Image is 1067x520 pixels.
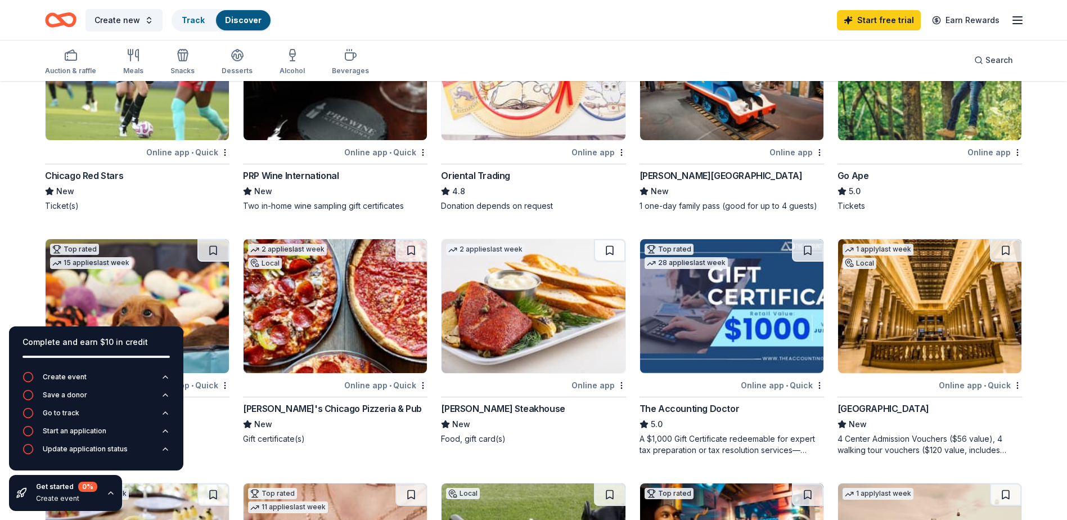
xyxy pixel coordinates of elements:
div: PRP Wine International [243,169,339,182]
div: Top rated [50,244,99,255]
div: Desserts [222,66,253,75]
div: 0 % [78,482,97,492]
div: A $1,000 Gift Certificate redeemable for expert tax preparation or tax resolution services—recipi... [640,433,824,456]
button: Beverages [332,44,369,81]
div: Complete and earn $10 in credit [22,335,170,349]
div: The Accounting Doctor [640,402,740,415]
div: Top rated [645,488,694,499]
a: Image for BarkBoxTop rated15 applieslast weekOnline app•QuickBarkBox5.0Dog toy(s), dog food [45,239,229,445]
div: Create event [36,494,97,503]
button: Search [965,49,1022,71]
button: Update application status [22,443,170,461]
img: Image for BarkBox [46,239,229,373]
div: Go to track [43,409,79,418]
img: Image for The Accounting Doctor [640,239,823,373]
div: 2 applies last week [248,244,327,255]
div: Update application status [43,445,128,454]
div: 1 apply last week [843,488,913,500]
div: Top rated [645,244,694,255]
button: Alcohol [280,44,305,81]
span: • [191,381,193,390]
div: Local [248,258,282,269]
div: Go Ape [838,169,869,182]
span: • [191,148,193,157]
button: TrackDiscover [172,9,272,32]
span: Search [985,53,1013,67]
div: Online app [571,145,626,159]
div: 28 applies last week [645,257,728,269]
div: Online app Quick [344,145,427,159]
div: Chicago Red Stars [45,169,123,182]
div: [PERSON_NAME] Steakhouse [441,402,565,415]
div: Oriental Trading [441,169,510,182]
div: Online app Quick [939,378,1022,392]
div: Online app Quick [741,378,824,392]
div: Tickets [838,200,1022,212]
img: Image for Perry's Steakhouse [442,239,625,373]
div: 2 applies last week [446,244,525,255]
a: Image for Go Ape1 applylast weekOnline appGo Ape5.0Tickets [838,6,1022,212]
button: Start an application [22,425,170,443]
div: 15 applies last week [50,257,132,269]
a: Image for Kohl Children's MuseumLocalOnline app[PERSON_NAME][GEOGRAPHIC_DATA]New1 one-day family ... [640,6,824,212]
button: Create event [22,371,170,389]
div: Save a donor [43,391,87,400]
div: Meals [123,66,143,75]
div: Two in-home wine sampling gift certificates [243,200,427,212]
a: Image for Perry's Steakhouse2 applieslast weekOnline app[PERSON_NAME] SteakhouseNewFood, gift car... [441,239,625,445]
a: Earn Rewards [925,10,1006,30]
a: Start free trial [837,10,921,30]
a: Image for PRP Wine International22 applieslast weekOnline app•QuickPRP Wine InternationalNewTwo i... [243,6,427,212]
button: Meals [123,44,143,81]
div: Beverages [332,66,369,75]
div: Start an application [43,427,106,436]
span: New [56,185,74,198]
div: 4 Center Admission Vouchers ($56 value), 4 walking tour vouchers ($120 value, includes Center Adm... [838,433,1022,456]
span: 5.0 [849,185,861,198]
button: Create new [85,9,163,32]
div: Online app [967,145,1022,159]
div: [GEOGRAPHIC_DATA] [838,402,929,415]
div: Gift certificate(s) [243,433,427,445]
span: • [786,381,788,390]
button: Save a donor [22,389,170,407]
span: New [254,185,272,198]
span: New [849,418,867,431]
a: Image for Chicago Architecture Center1 applylast weekLocalOnline app•Quick[GEOGRAPHIC_DATA]New4 C... [838,239,1022,456]
a: Home [45,7,76,33]
span: 4.8 [452,185,465,198]
div: Donation depends on request [441,200,625,212]
button: Snacks [170,44,195,81]
a: Image for Georgio's Chicago Pizzeria & Pub2 applieslast weekLocalOnline app•Quick[PERSON_NAME]'s ... [243,239,427,445]
div: 11 applies last week [248,501,328,513]
a: Image for Chicago Red StarsLocalOnline app•QuickChicago Red StarsNewTicket(s) [45,6,229,212]
span: New [452,418,470,431]
div: 1 apply last week [843,244,913,255]
span: • [389,148,391,157]
div: Online app Quick [146,145,229,159]
div: Snacks [170,66,195,75]
div: Alcohol [280,66,305,75]
span: • [389,381,391,390]
div: Food, gift card(s) [441,433,625,445]
span: 5.0 [651,418,663,431]
a: Track [182,15,205,25]
div: [PERSON_NAME][GEOGRAPHIC_DATA] [640,169,803,182]
span: New [254,418,272,431]
div: Auction & raffle [45,66,96,75]
button: Go to track [22,407,170,425]
div: [PERSON_NAME]'s Chicago Pizzeria & Pub [243,402,422,415]
div: Ticket(s) [45,200,229,212]
div: Top rated [248,488,297,499]
span: Create new [94,14,140,27]
div: Online app [571,378,626,392]
a: Discover [225,15,262,25]
span: • [984,381,986,390]
button: Desserts [222,44,253,81]
div: Online app Quick [344,378,427,392]
img: Image for Georgio's Chicago Pizzeria & Pub [244,239,427,373]
div: Create event [43,373,87,382]
div: Local [843,258,876,269]
div: Local [446,488,480,499]
div: Get started [36,482,97,492]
